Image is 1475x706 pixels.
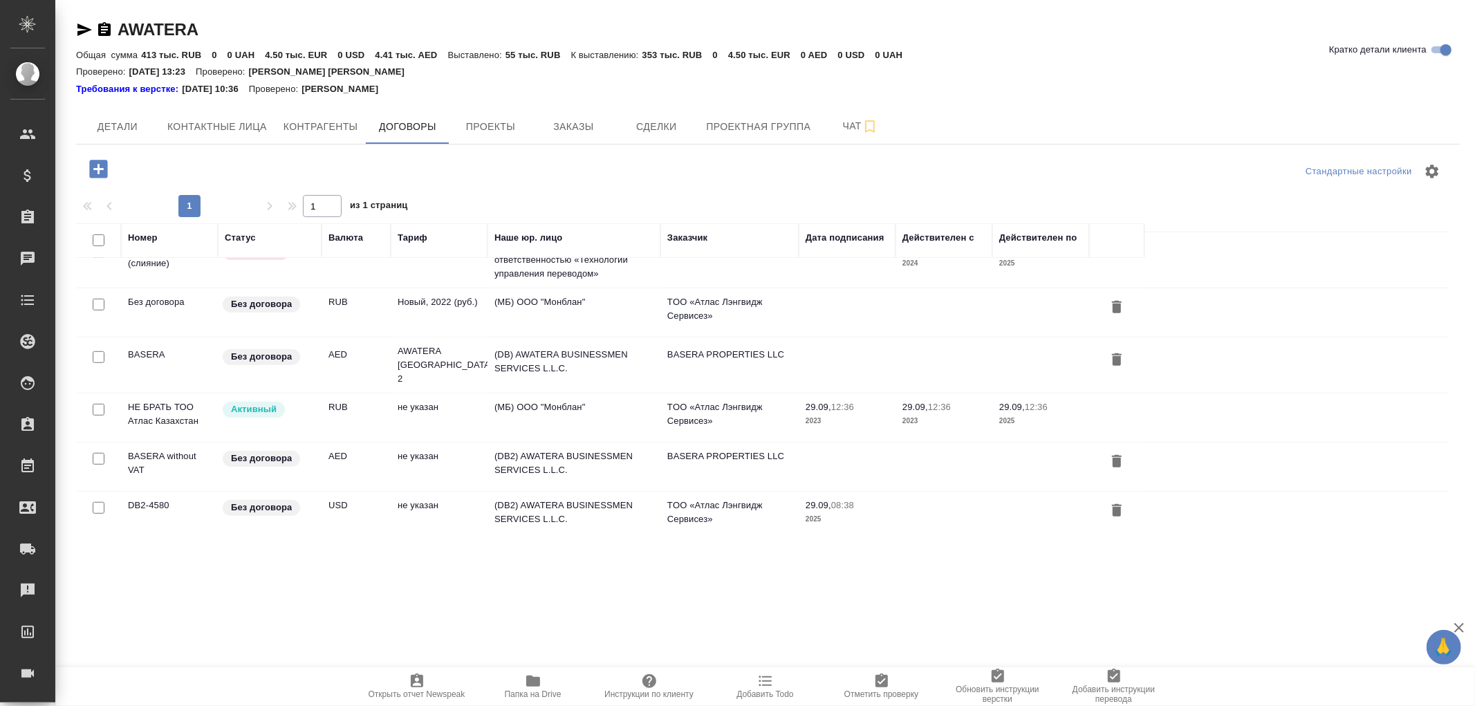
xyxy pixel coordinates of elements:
td: (МБ) ООО "Монблан" [488,288,660,337]
td: USD [322,492,391,540]
p: TОО «Атлас Лэнгвидж Сервисез» [667,295,792,323]
td: не указан [391,492,488,540]
p: Проверено: [249,82,302,96]
button: Удалить [1105,449,1129,475]
p: 4.41 тыс. AED [375,50,447,60]
td: BASERA [121,341,218,389]
div: Действителен с [902,231,974,245]
p: Активный [231,402,277,416]
span: Заказы [540,118,606,136]
p: 2025 [999,257,1082,270]
p: [DATE] 13:23 [129,66,196,77]
p: Проверено: [196,66,249,77]
p: 413 тыс. RUB [141,50,212,60]
button: Удалить [1105,348,1129,373]
p: BASERA PROPERTIES LLC [667,348,792,362]
p: TОО «Атлас Лэнгвидж Сервисез» [667,400,792,428]
p: TОО «Атлас Лэнгвидж Сервисез» [667,499,792,526]
span: 🙏 [1432,633,1456,662]
p: Проверено: [76,66,129,77]
p: BASERA PROPERTIES LLC [667,449,792,463]
span: Детали [84,118,151,136]
td: BASERA without VAT [121,443,218,491]
div: Нажми, чтобы открыть папку с инструкцией [76,82,182,96]
p: [DATE] 10:36 [182,82,249,96]
td: (DB2) AWATERA BUSINESSMEN SERVICES L.L.C. [488,492,660,540]
p: Без договора [231,452,292,465]
a: AWATERA [118,20,198,39]
p: Общая сумма [76,50,141,60]
button: Удалить [1105,295,1129,321]
div: Статус [225,231,256,245]
span: Контрагенты [284,118,358,136]
td: не указан [391,443,488,491]
td: НЕ БРАТЬ ТОО Атлас Казахстан [121,393,218,442]
button: Скопировать ссылку [96,21,113,38]
td: (TUP) Общество с ограниченной ответственностью «Технологии управления переводом» [488,232,660,288]
button: Удалить [1105,499,1129,524]
p: К выставлению: [571,50,642,60]
p: 0 USD [337,50,375,60]
p: 29.09, [902,402,928,412]
td: Новый, 2022 (руб.) [391,288,488,337]
p: 2025 [806,512,889,526]
p: 353 тыс. RUB [642,50,712,60]
td: RUB [322,236,391,284]
p: 2023 [902,414,985,428]
div: Действителен по [999,231,1077,245]
td: RUB [322,288,391,337]
p: 4.50 тыс. EUR [728,50,801,60]
p: 0 UAH [875,50,913,60]
p: Без договора [231,297,292,311]
p: 0 [212,50,227,60]
p: 2025 [999,414,1082,428]
td: (DB) AWATERA BUSINESSMEN SERVICES L.L.C. [488,341,660,389]
td: не указан [391,236,488,284]
span: Контактные лица [167,118,267,136]
p: [PERSON_NAME] [302,82,389,96]
div: Заказчик [667,231,707,245]
p: 0 USD [838,50,875,60]
a: Требования к верстке: [76,82,182,96]
p: 12:36 [831,402,854,412]
span: из 1 страниц [350,197,408,217]
p: 0 UAH [228,50,266,60]
p: 2023 [806,414,889,428]
span: Проектная группа [706,118,810,136]
span: Проекты [457,118,523,136]
td: AED [322,443,391,491]
div: split button [1302,161,1416,183]
p: Без договора [231,350,292,364]
span: Договоры [374,118,440,136]
p: 12:36 [1025,402,1048,412]
div: Валюта [328,231,363,245]
p: 12:36 [928,402,951,412]
span: Сделки [623,118,689,136]
p: [PERSON_NAME] [PERSON_NAME] [249,66,416,77]
td: (МБ) ООО "Монблан" [488,393,660,442]
span: Настроить таблицу [1416,155,1449,188]
p: Без договора [231,501,292,514]
p: 29.09, [999,402,1025,412]
svg: Подписаться [862,118,878,135]
button: 🙏 [1427,630,1461,665]
p: 55 тыс. RUB [505,50,571,60]
span: Кратко детали клиента [1329,43,1427,57]
td: RUB [322,393,391,442]
div: Тариф [398,231,427,245]
div: Дата подписания [806,231,884,245]
div: Номер [128,231,158,245]
button: Добавить договор [80,155,118,183]
td: AWATERA [GEOGRAPHIC_DATA] 2 [391,337,488,393]
p: 2024 [902,257,985,270]
span: Чат [827,118,893,135]
p: 4.50 тыс. EUR [265,50,337,60]
td: Тестовый клиент (слияние) [121,236,218,284]
p: 0 [713,50,728,60]
p: Выставлено: [448,50,505,60]
p: 29.09, [806,402,831,412]
td: Без договора [121,288,218,337]
td: не указан [391,393,488,442]
td: DB2-4580 [121,492,218,540]
p: 08:38 [831,500,854,510]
